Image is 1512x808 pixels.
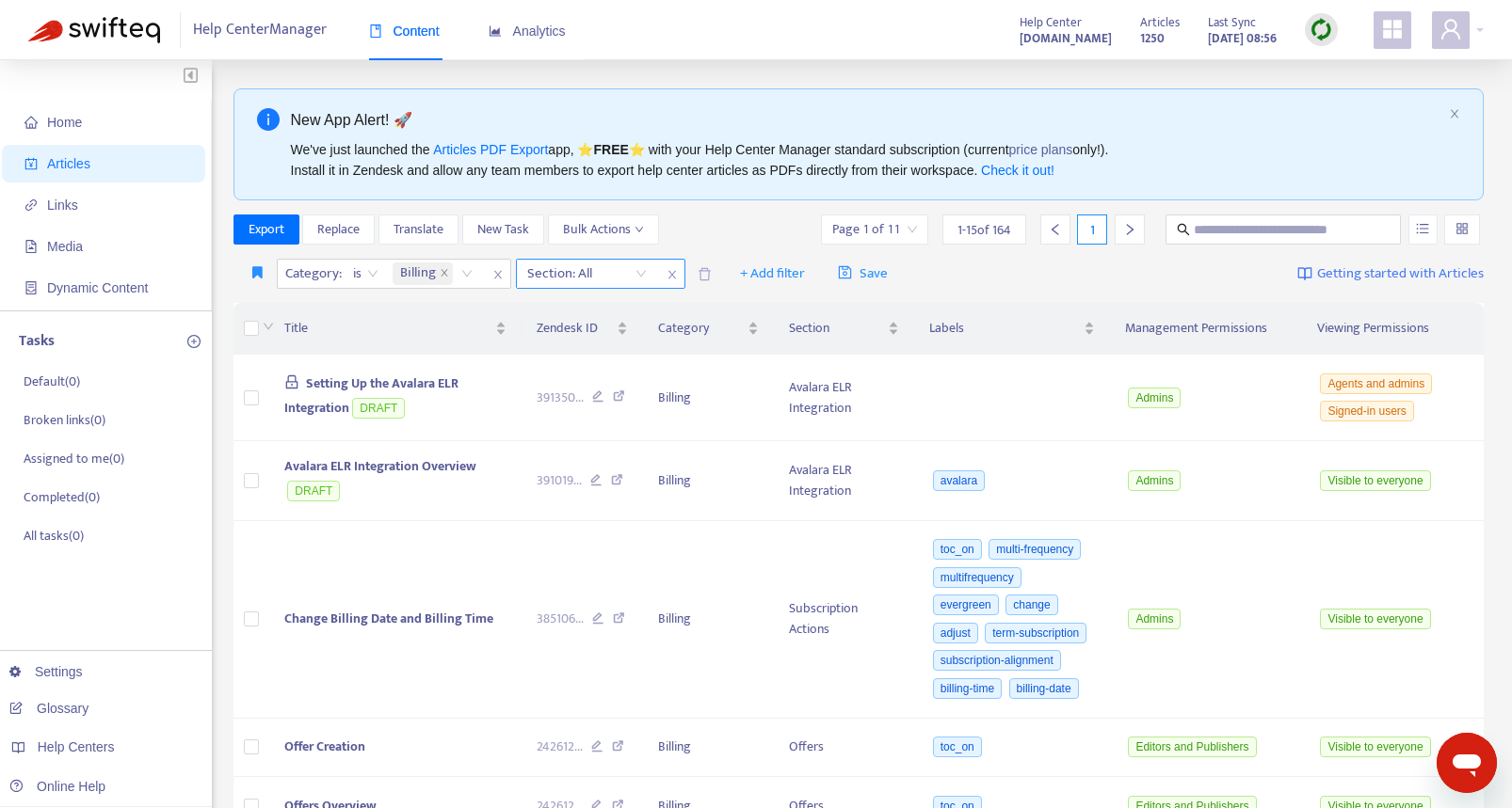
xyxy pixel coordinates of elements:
[369,24,440,39] span: Content
[317,219,360,240] span: Replace
[593,142,628,157] b: FREE
[1049,223,1062,236] span: left
[47,115,82,130] span: Home
[1128,388,1181,408] span: Admins
[1009,678,1079,699] span: billing-date
[981,163,1054,178] a: Check it out!
[47,280,148,295] span: Dynamic Content
[1110,303,1302,355] th: Management Permissions
[1140,12,1180,33] span: Articles
[263,321,274,332] span: down
[28,17,160,43] img: Swifteq
[24,116,38,129] span: home
[24,449,124,468] p: Assigned to me ( 0 )
[187,335,201,348] span: plus-circle
[9,701,88,716] a: Glossary
[9,779,105,794] a: Online Help
[1208,28,1277,49] strong: [DATE] 08:56
[24,372,80,391] p: Default ( 0 )
[1009,142,1073,157] a: price plans
[1320,737,1430,757] span: Visible to everyone
[47,156,90,171] span: Articles
[378,214,458,245] button: Translate
[353,260,378,288] span: is
[284,318,492,339] span: Title
[933,567,1021,588] span: multifrequency
[1320,470,1430,491] span: Visible to everyone
[989,539,1081,560] span: multi-frequency
[774,719,914,778] td: Offers
[658,318,744,339] span: Category
[257,108,280,131] span: info-circle
[1437,733,1497,793] iframe: Button to launch messaging window
[1302,303,1484,355] th: Viewing Permissions
[537,737,583,757] span: 242612 ...
[278,260,345,288] span: Category :
[740,262,805,285] span: + Add filter
[522,303,643,355] th: Zendesk ID
[1320,609,1430,629] span: Visible to everyone
[38,739,115,754] span: Help Centers
[698,267,712,281] span: delete
[433,142,548,157] a: Articles PDF Export
[24,487,100,507] p: Completed ( 0 )
[486,263,510,286] span: close
[1208,12,1256,33] span: Last Sync
[1408,214,1438,245] button: unordered-list
[563,219,644,240] span: Bulk Actions
[489,24,566,39] span: Analytics
[249,219,284,240] span: Export
[440,268,449,279] span: close
[548,214,659,245] button: Bulk Actionsdown
[1128,470,1181,491] span: Admins
[24,526,84,546] p: All tasks ( 0 )
[47,239,83,254] span: Media
[1449,108,1460,120] button: close
[933,737,982,757] span: toc_on
[660,263,684,286] span: close
[24,198,38,212] span: link
[726,259,819,289] button: + Add filter
[643,303,774,355] th: Category
[284,374,299,389] span: lock
[284,736,365,757] span: Offer Creation
[774,441,914,521] td: Avalara ELR Integration
[1020,28,1112,49] strong: [DOMAIN_NAME]
[24,410,105,430] p: Broken links ( 0 )
[929,318,1080,339] span: Labels
[643,441,774,521] td: Billing
[24,281,38,294] span: container
[1297,266,1312,281] img: image-link
[933,650,1061,671] span: subscription-alignment
[24,157,38,170] span: account-book
[47,198,78,213] span: Links
[1440,18,1462,40] span: user
[369,24,382,38] span: book
[193,12,327,48] span: Help Center Manager
[985,623,1086,643] span: term-subscription
[933,623,978,643] span: adjust
[1123,223,1136,236] span: right
[774,521,914,719] td: Subscription Actions
[1128,609,1181,629] span: Admins
[537,470,582,491] span: 391019 ...
[933,594,999,615] span: evergreen
[933,539,982,560] span: toc_on
[284,455,476,477] span: Avalara ELR Integration Overview
[838,265,852,279] span: save
[352,398,405,419] span: DRAFT
[643,355,774,441] td: Billing
[1317,263,1484,285] span: Getting started with Articles
[824,259,902,289] button: saveSave
[1128,737,1256,757] span: Editors and Publishers
[789,318,884,339] span: Section
[287,481,340,501] span: DRAFT
[537,388,584,408] span: 391350 ...
[393,262,453,285] span: Billing
[462,214,544,245] button: New Task
[9,664,83,679] a: Settings
[19,330,55,353] p: Tasks
[933,678,1002,699] span: billing-time
[914,303,1110,355] th: Labels
[1381,18,1404,40] span: appstore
